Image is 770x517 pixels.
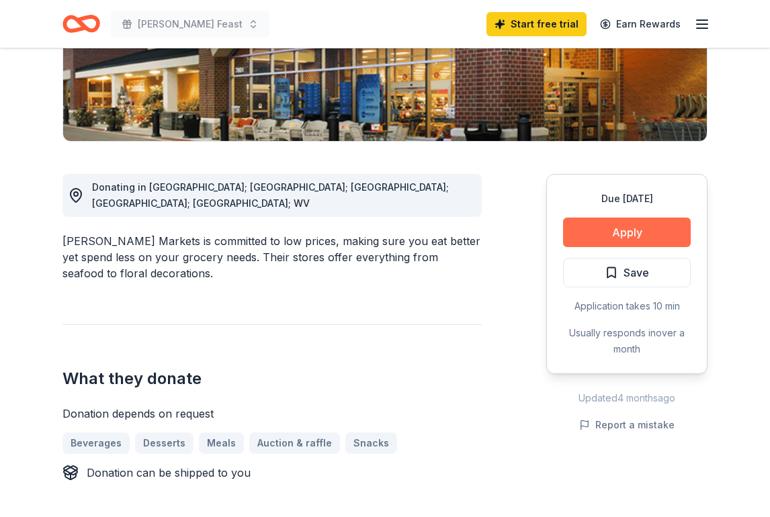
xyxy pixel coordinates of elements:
[92,181,449,209] span: Donating in [GEOGRAPHIC_DATA]; [GEOGRAPHIC_DATA]; [GEOGRAPHIC_DATA]; [GEOGRAPHIC_DATA]; [GEOGRAPH...
[199,432,244,454] a: Meals
[111,11,269,38] button: [PERSON_NAME] Feast
[62,368,482,389] h2: What they donate
[345,432,397,454] a: Snacks
[62,406,482,422] div: Donation depends on request
[624,264,649,281] span: Save
[138,16,243,32] span: [PERSON_NAME] Feast
[592,12,689,36] a: Earn Rewards
[563,218,691,247] button: Apply
[62,432,130,454] a: Beverages
[249,432,340,454] a: Auction & raffle
[563,298,691,314] div: Application takes 10 min
[563,191,691,207] div: Due [DATE]
[486,12,587,36] a: Start free trial
[546,390,708,406] div: Updated 4 months ago
[563,258,691,287] button: Save
[563,325,691,357] div: Usually responds in over a month
[62,8,100,40] a: Home
[579,417,675,433] button: Report a mistake
[135,432,194,454] a: Desserts
[62,233,482,281] div: [PERSON_NAME] Markets is committed to low prices, making sure you eat better yet spend less on yo...
[87,465,251,481] div: Donation can be shipped to you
